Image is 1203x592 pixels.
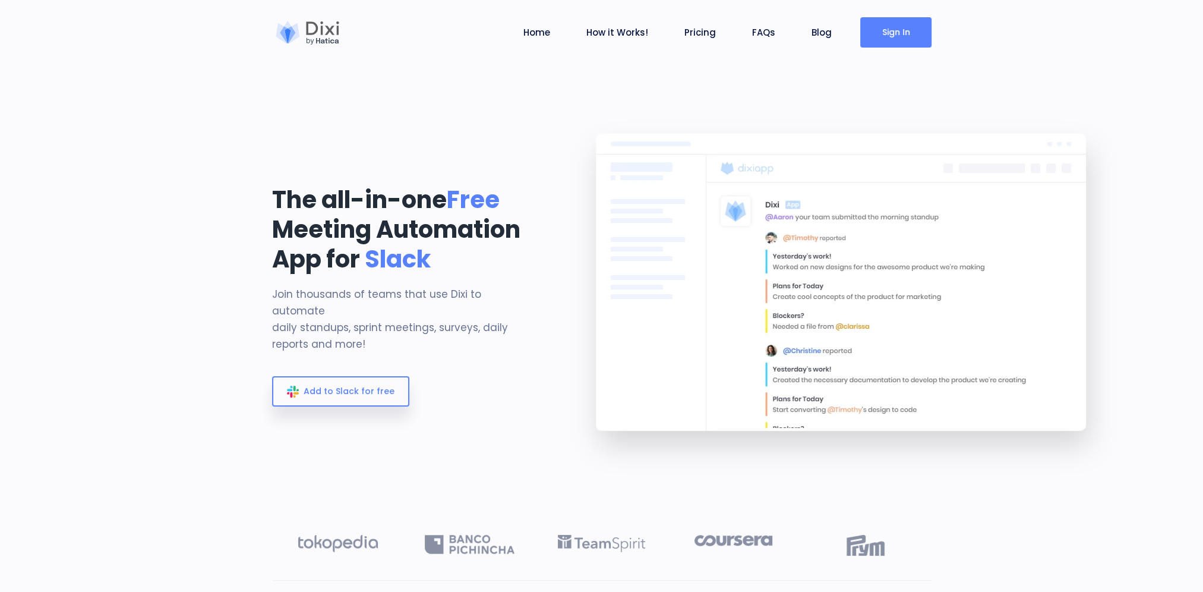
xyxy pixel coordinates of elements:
[287,386,299,398] img: slack_icon_color.svg
[365,243,431,276] span: Slack
[807,26,836,39] a: Blog
[447,183,500,216] span: Free
[680,26,721,39] a: Pricing
[554,104,1133,490] img: landing-banner
[304,385,394,397] span: Add to Slack for free
[860,17,932,48] a: Sign In
[519,26,555,39] a: Home
[582,26,653,39] a: How it Works!
[272,286,536,352] p: Join thousands of teams that use Dixi to automate daily standups, sprint meetings, surveys, daily...
[747,26,780,39] a: FAQs
[272,376,409,407] a: Add to Slack for free
[272,185,536,274] h1: The all-in-one Meeting Automation App for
